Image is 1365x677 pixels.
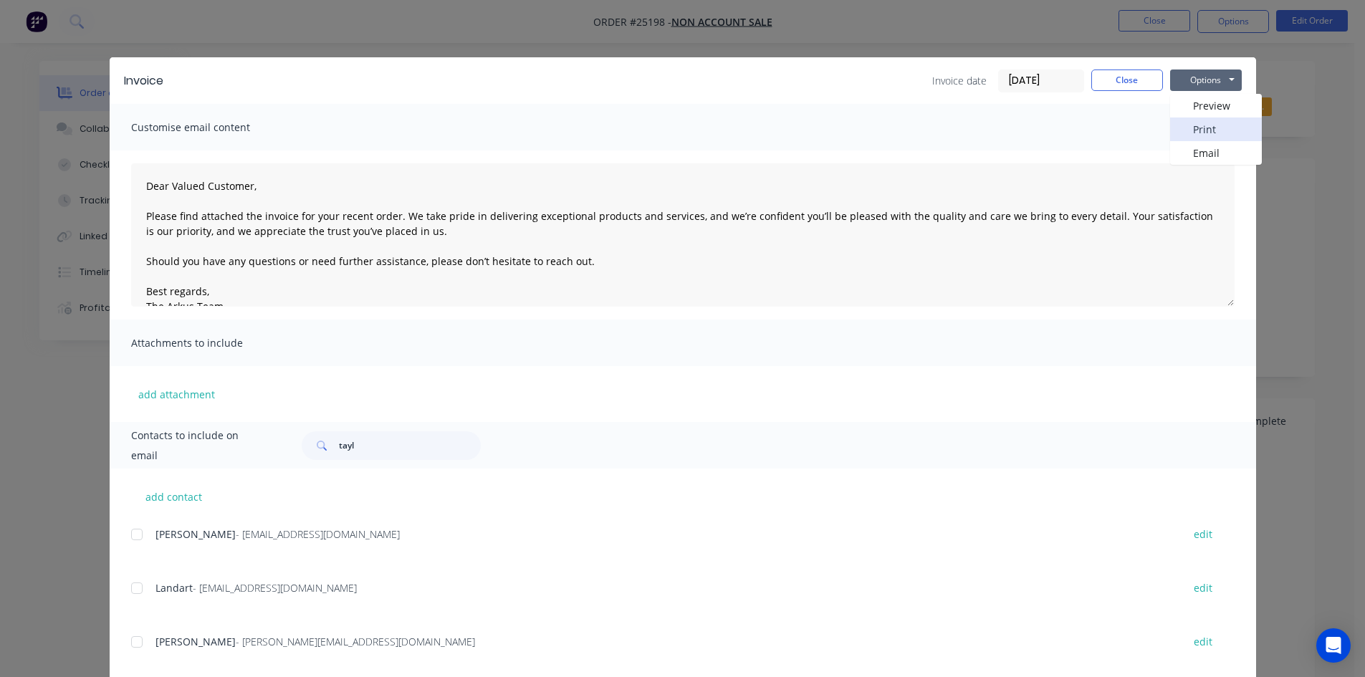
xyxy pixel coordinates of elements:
[155,635,236,648] span: [PERSON_NAME]
[1091,69,1163,91] button: Close
[1170,117,1262,141] button: Print
[1185,632,1221,651] button: edit
[236,527,400,541] span: - [EMAIL_ADDRESS][DOMAIN_NAME]
[131,383,222,405] button: add attachment
[131,486,217,507] button: add contact
[131,426,267,466] span: Contacts to include on email
[131,333,289,353] span: Attachments to include
[155,527,236,541] span: [PERSON_NAME]
[131,163,1235,307] textarea: Dear Valued Customer, Please find attached the invoice for your recent order. We take pride in de...
[1170,69,1242,91] button: Options
[1185,524,1221,544] button: edit
[932,73,987,88] span: Invoice date
[131,117,289,138] span: Customise email content
[155,581,193,595] span: Landart
[124,72,163,90] div: Invoice
[339,431,481,460] input: Search...
[236,635,475,648] span: - [PERSON_NAME][EMAIL_ADDRESS][DOMAIN_NAME]
[193,581,357,595] span: - [EMAIL_ADDRESS][DOMAIN_NAME]
[1170,94,1262,117] button: Preview
[1185,578,1221,597] button: edit
[1170,141,1262,165] button: Email
[1316,628,1351,663] div: Open Intercom Messenger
